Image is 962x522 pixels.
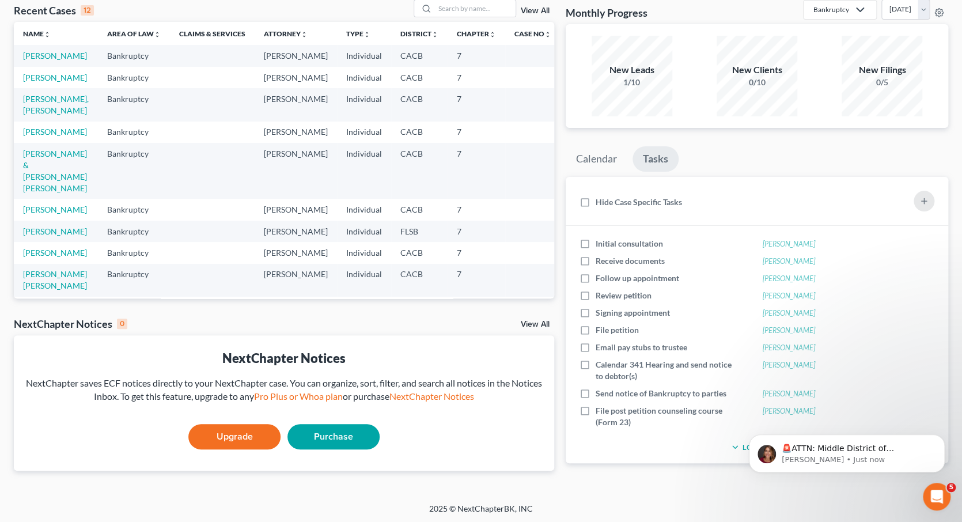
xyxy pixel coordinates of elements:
a: NextChapter Notices [389,391,474,402]
a: [PERSON_NAME] [763,407,815,415]
a: [PERSON_NAME] [23,51,87,60]
a: [PERSON_NAME] [763,274,815,283]
i: unfold_more [154,31,161,38]
td: [PERSON_NAME] [255,297,337,330]
i: unfold_more [301,31,308,38]
i: unfold_more [363,31,370,38]
td: CACB [391,88,448,121]
a: [PERSON_NAME] [23,73,87,82]
td: FLSB [391,221,448,242]
button: Load More [728,440,785,454]
a: View All [521,320,550,328]
td: Individual [337,199,391,220]
span: Review petition [596,290,652,300]
td: [PERSON_NAME] [255,122,337,143]
a: [PERSON_NAME] [763,389,815,398]
i: unfold_more [431,31,438,38]
td: 7 [448,45,505,66]
a: [PERSON_NAME] [23,205,87,214]
td: Bankruptcy [98,122,170,143]
span: Signing appointment [596,308,670,317]
span: Follow up appointment [596,273,679,283]
div: 0/5 [842,77,922,88]
div: 1/10 [592,77,672,88]
td: Bankruptcy [98,221,170,242]
div: New Leads [592,63,672,77]
td: 7 [448,88,505,121]
td: 7 [448,242,505,263]
span: Calendar 341 Hearing and send notice to debtor(s) [596,360,732,381]
span: File petition [596,325,639,335]
td: Individual [337,143,391,199]
a: [PERSON_NAME] [763,343,815,352]
div: NextChapter Notices [14,317,127,331]
td: [PERSON_NAME] [255,45,337,66]
td: Individual [337,122,391,143]
td: Individual [337,221,391,242]
td: CACB [391,297,448,330]
td: [PERSON_NAME] [255,221,337,242]
div: Bankruptcy [813,5,849,14]
h3: Monthly Progress [566,6,647,20]
td: [PERSON_NAME] [255,199,337,220]
a: [PERSON_NAME] [763,240,815,248]
td: CACB [391,242,448,263]
i: unfold_more [489,31,496,38]
td: Bankruptcy [98,199,170,220]
a: [PERSON_NAME] [23,127,87,137]
span: Receive documents [596,256,665,266]
a: [PERSON_NAME] & [PERSON_NAME] [PERSON_NAME] [23,149,87,193]
td: CACB [391,122,448,143]
td: CACB [391,199,448,220]
td: 7 [448,297,505,330]
td: [PERSON_NAME] [255,88,337,121]
th: Claims & Services [170,22,255,45]
iframe: Intercom live chat [923,483,950,510]
span: Email pay stubs to trustee [596,342,687,352]
td: Bankruptcy [98,67,170,88]
td: [PERSON_NAME] [255,143,337,199]
td: Bankruptcy [98,242,170,263]
a: Districtunfold_more [400,29,438,38]
div: 0 [117,319,127,329]
a: View All [521,7,550,15]
td: CACB [391,45,448,66]
td: Individual [337,242,391,263]
td: Individual [337,45,391,66]
td: Bankruptcy [98,143,170,199]
td: 7 [448,122,505,143]
a: Attorneyunfold_more [264,29,308,38]
td: 7 [448,221,505,242]
span: Send notice of Bankruptcy to parties [596,388,726,398]
td: [PERSON_NAME] [255,264,337,297]
a: [PERSON_NAME], [PERSON_NAME] [23,94,89,115]
div: NextChapter Notices [23,349,545,367]
td: CACB [391,143,448,199]
div: New Clients [717,63,797,77]
a: [PERSON_NAME] [763,257,815,266]
a: Typeunfold_more [346,29,370,38]
a: Case Nounfold_more [514,29,551,38]
div: 12 [81,5,94,16]
div: New Filings [842,63,922,77]
td: CACB [391,67,448,88]
a: Chapterunfold_more [457,29,496,38]
a: [PERSON_NAME] [23,226,87,236]
td: Individual [337,67,391,88]
a: [PERSON_NAME] [763,292,815,300]
td: CACB [391,264,448,297]
a: [PERSON_NAME] [763,309,815,317]
a: [PERSON_NAME] [763,326,815,335]
a: [PERSON_NAME] [PERSON_NAME] [23,269,87,290]
td: Bankruptcy [98,264,170,297]
td: 7 [448,264,505,297]
a: Purchase [287,424,380,449]
td: 7 [448,67,505,88]
td: 7 [448,143,505,199]
iframe: Intercom notifications message [732,410,962,491]
td: [PERSON_NAME] [255,67,337,88]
